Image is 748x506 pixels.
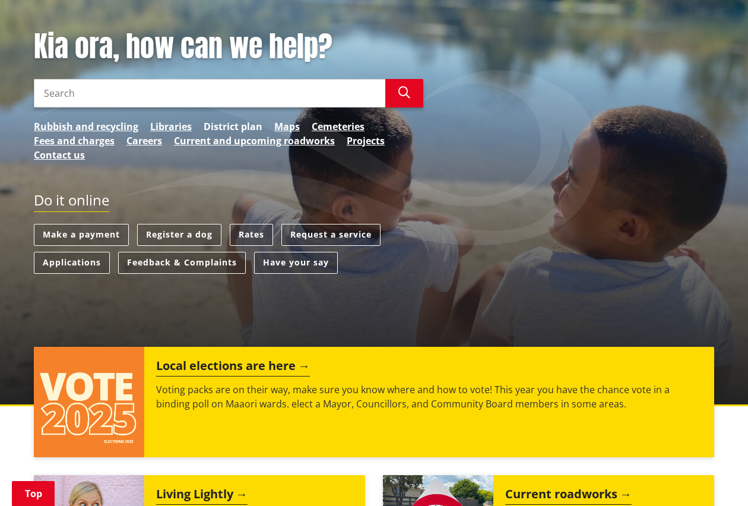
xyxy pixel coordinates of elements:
[137,224,221,246] a: Register a dog
[34,347,714,457] a: Local elections are here Voting packs are on their way, make sure you know where and how to vote!...
[34,192,109,213] h2: Do it online
[156,359,310,377] h2: Local elections are here
[274,119,300,134] a: Maps
[693,456,736,499] iframe: Messenger Launcher
[34,134,115,148] a: Fees and charges
[34,347,144,457] img: Vote 2025
[34,148,85,162] a: Contact us
[156,487,248,505] h2: Living Lightly
[312,119,365,134] a: Cemeteries
[204,119,262,134] a: District plan
[150,119,192,134] a: Libraries
[126,134,162,148] a: Careers
[505,487,632,505] h2: Current roadworks
[230,224,273,246] a: Rates
[34,119,138,134] a: Rubbish and recycling
[156,382,702,411] p: Voting packs are on their way, make sure you know where and how to vote! This year you have the c...
[34,30,423,64] h1: Kia ora, how can we help?
[34,224,129,246] a: Make a payment
[34,252,110,274] a: Applications
[12,481,55,506] a: Top
[281,224,381,246] a: Request a service
[118,252,246,274] a: Feedback & Complaints
[34,79,385,107] input: Search input
[347,134,385,148] a: Projects
[174,134,335,148] a: Current and upcoming roadworks
[254,252,338,274] a: Have your say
